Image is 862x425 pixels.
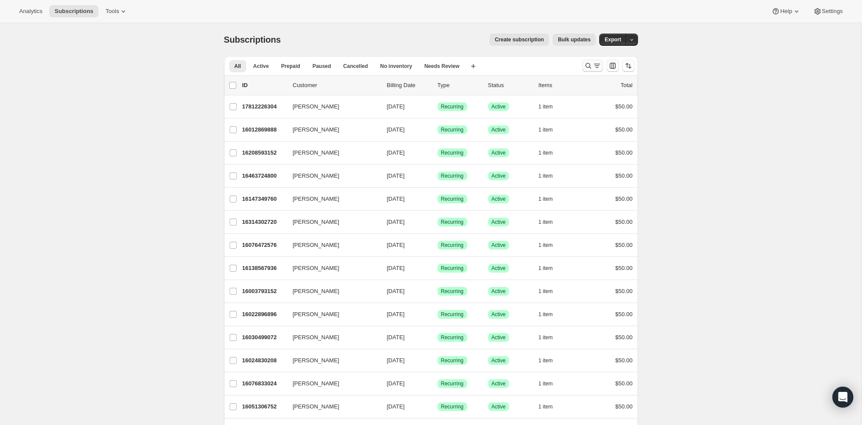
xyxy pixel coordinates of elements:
[615,149,633,156] span: $50.00
[288,123,375,137] button: [PERSON_NAME]
[288,215,375,229] button: [PERSON_NAME]
[539,378,563,390] button: 1 item
[441,103,464,110] span: Recurring
[615,357,633,364] span: $50.00
[224,35,281,44] span: Subscriptions
[242,333,286,342] p: 16030499072
[242,308,633,320] div: 16022896896[PERSON_NAME][DATE]SuccessRecurringSuccessActive1 item$50.00
[441,288,464,295] span: Recurring
[615,380,633,387] span: $50.00
[539,242,553,249] span: 1 item
[492,311,506,318] span: Active
[19,8,42,15] span: Analytics
[242,193,633,205] div: 16147349760[PERSON_NAME][DATE]SuccessRecurringSuccessActive1 item$50.00
[242,241,286,250] p: 16076472576
[492,103,506,110] span: Active
[466,60,480,72] button: Create new view
[293,287,339,296] span: [PERSON_NAME]
[293,148,339,157] span: [PERSON_NAME]
[387,81,431,90] p: Billing Date
[488,81,532,90] p: Status
[822,8,843,15] span: Settings
[621,81,632,90] p: Total
[438,81,481,90] div: Type
[441,357,464,364] span: Recurring
[492,172,506,179] span: Active
[105,8,119,15] span: Tools
[242,264,286,273] p: 16138567936
[615,219,633,225] span: $50.00
[293,310,339,319] span: [PERSON_NAME]
[441,403,464,410] span: Recurring
[492,196,506,202] span: Active
[441,311,464,318] span: Recurring
[615,172,633,179] span: $50.00
[780,8,792,15] span: Help
[441,219,464,226] span: Recurring
[242,310,286,319] p: 16022896896
[539,216,563,228] button: 1 item
[387,242,405,248] span: [DATE]
[293,402,339,411] span: [PERSON_NAME]
[539,172,553,179] span: 1 item
[607,60,619,72] button: Customize table column order and visibility
[492,219,506,226] span: Active
[242,124,633,136] div: 16012869888[PERSON_NAME][DATE]SuccessRecurringSuccessActive1 item$50.00
[387,103,405,110] span: [DATE]
[492,149,506,156] span: Active
[288,284,375,298] button: [PERSON_NAME]
[539,380,553,387] span: 1 item
[539,126,553,133] span: 1 item
[387,357,405,364] span: [DATE]
[54,8,93,15] span: Subscriptions
[312,63,331,70] span: Paused
[242,287,286,296] p: 16003793152
[492,334,506,341] span: Active
[288,192,375,206] button: [PERSON_NAME]
[288,354,375,368] button: [PERSON_NAME]
[808,5,848,17] button: Settings
[766,5,806,17] button: Help
[539,357,553,364] span: 1 item
[293,264,339,273] span: [PERSON_NAME]
[615,334,633,341] span: $50.00
[242,216,633,228] div: 16314302720[PERSON_NAME][DATE]SuccessRecurringSuccessActive1 item$50.00
[492,288,506,295] span: Active
[387,334,405,341] span: [DATE]
[492,265,506,272] span: Active
[492,357,506,364] span: Active
[242,101,633,113] div: 17812226304[PERSON_NAME][DATE]SuccessRecurringSuccessActive1 item$50.00
[49,5,98,17] button: Subscriptions
[539,124,563,136] button: 1 item
[441,334,464,341] span: Recurring
[539,196,553,202] span: 1 item
[242,285,633,297] div: 16003793152[PERSON_NAME][DATE]SuccessRecurringSuccessActive1 item$50.00
[539,285,563,297] button: 1 item
[380,63,412,70] span: No inventory
[288,261,375,275] button: [PERSON_NAME]
[293,102,339,111] span: [PERSON_NAME]
[242,354,633,367] div: 16024830208[PERSON_NAME][DATE]SuccessRecurringSuccessActive1 item$50.00
[495,36,544,43] span: Create subscription
[293,356,339,365] span: [PERSON_NAME]
[441,265,464,272] span: Recurring
[288,146,375,160] button: [PERSON_NAME]
[293,195,339,203] span: [PERSON_NAME]
[441,380,464,387] span: Recurring
[539,331,563,344] button: 1 item
[604,36,621,43] span: Export
[281,63,300,70] span: Prepaid
[288,400,375,414] button: [PERSON_NAME]
[492,380,506,387] span: Active
[539,170,563,182] button: 1 item
[242,125,286,134] p: 16012869888
[242,81,633,90] div: IDCustomerBilling DateTypeStatusItemsTotal
[242,378,633,390] div: 16076833024[PERSON_NAME][DATE]SuccessRecurringSuccessActive1 item$50.00
[553,34,596,46] button: Bulk updates
[622,60,635,72] button: Sort the results
[615,311,633,317] span: $50.00
[293,333,339,342] span: [PERSON_NAME]
[242,172,286,180] p: 16463724800
[539,81,582,90] div: Items
[615,403,633,410] span: $50.00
